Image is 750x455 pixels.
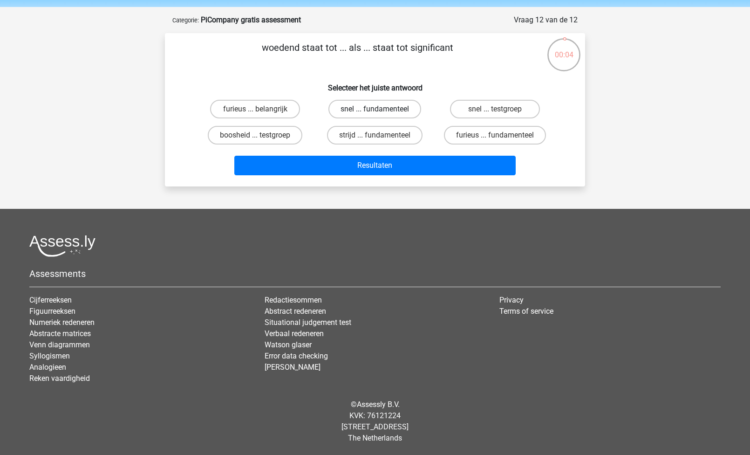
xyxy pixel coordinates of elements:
a: Error data checking [265,352,328,360]
a: Redactiesommen [265,296,322,304]
div: Vraag 12 van de 12 [514,14,578,26]
h5: Assessments [29,268,721,279]
button: Resultaten [234,156,516,175]
label: boosheid ... testgroep [208,126,302,145]
label: furieus ... belangrijk [210,100,300,118]
a: Figuurreeksen [29,307,75,316]
label: furieus ... fundamenteel [444,126,546,145]
a: Syllogismen [29,352,70,360]
a: Venn diagrammen [29,340,90,349]
a: Assessly B.V. [357,400,400,409]
div: 00:04 [546,37,581,61]
a: Verbaal redeneren [265,329,324,338]
p: woedend staat tot ... als ... staat tot significant [180,41,535,69]
a: [PERSON_NAME] [265,363,320,372]
label: snel ... fundamenteel [328,100,421,118]
a: Watson glaser [265,340,312,349]
img: Assessly logo [29,235,95,257]
strong: PiCompany gratis assessment [201,15,301,24]
h6: Selecteer het juiste antwoord [180,76,570,92]
a: Abstract redeneren [265,307,326,316]
a: Terms of service [499,307,553,316]
a: Numeriek redeneren [29,318,95,327]
div: © KVK: 76121224 [STREET_ADDRESS] The Netherlands [22,392,728,451]
a: Cijferreeksen [29,296,72,304]
small: Categorie: [172,17,199,24]
a: Abstracte matrices [29,329,91,338]
a: Analogieen [29,363,66,372]
a: Reken vaardigheid [29,374,90,383]
a: Situational judgement test [265,318,351,327]
label: strijd ... fundamenteel [327,126,423,145]
label: snel ... testgroep [450,100,540,118]
a: Privacy [499,296,524,304]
